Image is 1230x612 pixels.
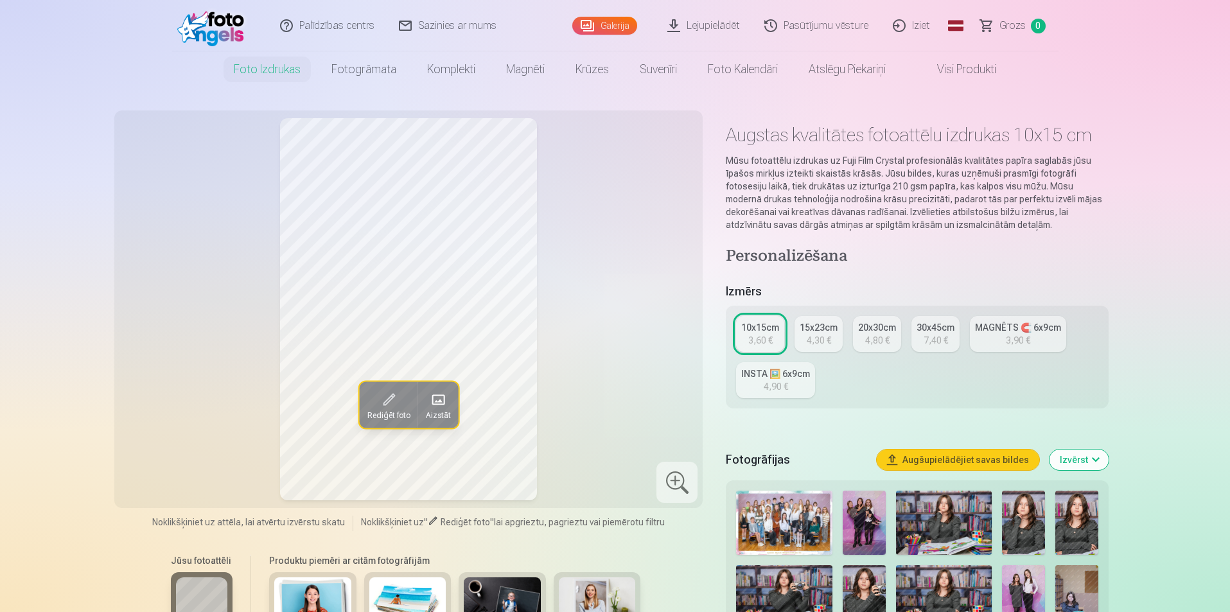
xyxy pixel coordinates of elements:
button: Rediģēt foto [359,381,417,428]
div: 7,40 € [924,334,948,347]
a: 15x23cm4,30 € [795,316,843,352]
div: MAGNĒTS 🧲 6x9cm [975,321,1061,334]
a: Visi produkti [901,51,1012,87]
a: Krūzes [560,51,624,87]
a: Atslēgu piekariņi [793,51,901,87]
div: 3,60 € [748,334,773,347]
div: 4,80 € [865,334,890,347]
h6: Jūsu fotoattēli [171,554,233,567]
a: Fotogrāmata [316,51,412,87]
h6: Produktu piemēri ar citām fotogrāfijām [264,554,646,567]
div: 4,90 € [764,380,788,393]
h5: Fotogrāfijas [726,451,866,469]
div: 20x30cm [858,321,896,334]
a: Komplekti [412,51,491,87]
span: Aizstāt [425,410,450,420]
a: INSTA 🖼️ 6x9cm4,90 € [736,362,815,398]
span: Rediģēt foto [441,517,490,527]
a: 10x15cm3,60 € [736,316,784,352]
span: Rediģēt foto [367,410,410,420]
span: 0 [1031,19,1046,33]
button: Aizstāt [417,381,458,428]
a: Galerija [572,17,637,35]
p: Mūsu fotoattēlu izdrukas uz Fuji Film Crystal profesionālās kvalitātes papīra saglabās jūsu īpašo... [726,154,1108,231]
h4: Personalizēšana [726,247,1108,267]
img: /fa1 [177,5,251,46]
span: " [424,517,428,527]
div: 15x23cm [800,321,838,334]
span: lai apgrieztu, pagrieztu vai piemērotu filtru [494,517,665,527]
a: Foto kalendāri [692,51,793,87]
h1: Augstas kvalitātes fotoattēlu izdrukas 10x15 cm [726,123,1108,146]
a: Suvenīri [624,51,692,87]
a: Foto izdrukas [218,51,316,87]
a: Magnēti [491,51,560,87]
a: MAGNĒTS 🧲 6x9cm3,90 € [970,316,1066,352]
span: Noklikšķiniet uz [361,517,424,527]
div: 30x45cm [917,321,954,334]
span: Noklikšķiniet uz attēla, lai atvērtu izvērstu skatu [152,516,345,529]
span: " [490,517,494,527]
h5: Izmērs [726,283,1108,301]
a: 30x45cm7,40 € [911,316,960,352]
span: Grozs [999,18,1026,33]
div: 10x15cm [741,321,779,334]
div: 3,90 € [1006,334,1030,347]
button: Izvērst [1050,450,1109,470]
div: 4,30 € [807,334,831,347]
a: 20x30cm4,80 € [853,316,901,352]
button: Augšupielādējiet savas bildes [877,450,1039,470]
div: INSTA 🖼️ 6x9cm [741,367,810,380]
